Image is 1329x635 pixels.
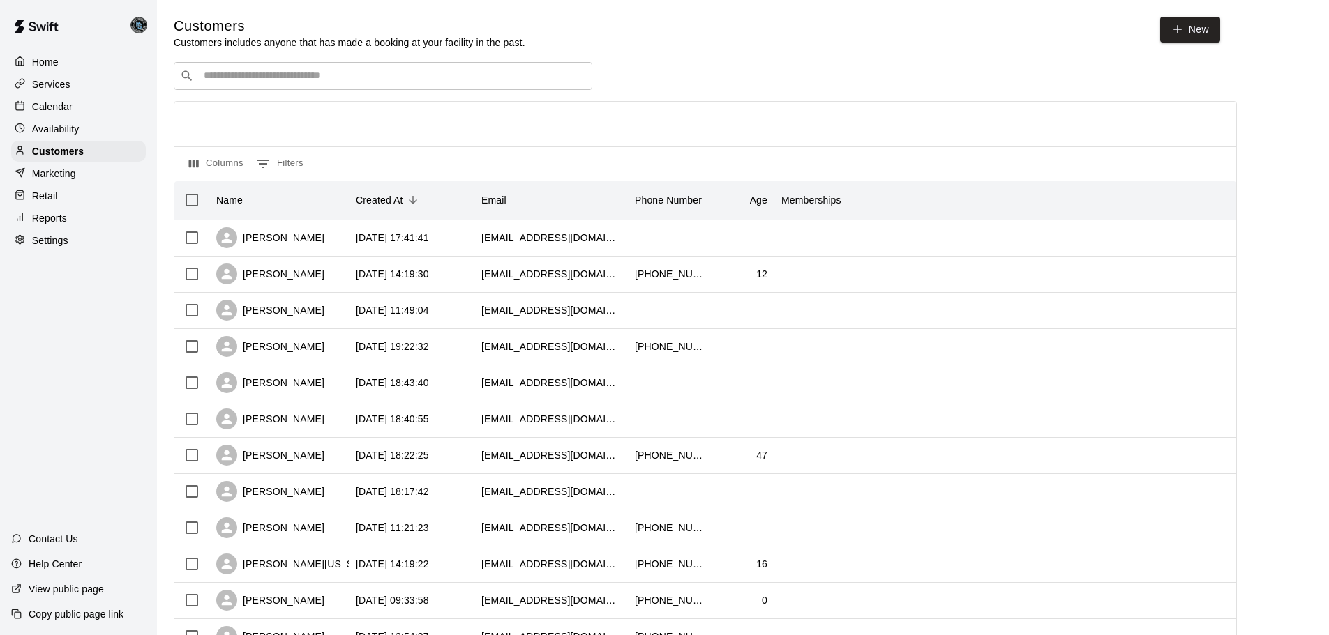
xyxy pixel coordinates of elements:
a: New [1160,17,1220,43]
div: 2025-09-08 11:21:23 [356,521,429,535]
button: Sort [403,190,423,210]
div: 16 [756,557,767,571]
div: tluikenrn@yahoo.com [481,376,621,390]
div: Created At [356,181,403,220]
img: Danny Lake [130,17,147,33]
div: 2025-09-21 14:19:30 [356,267,429,281]
p: Settings [32,234,68,247]
div: tbone320284@hotmail.com [481,412,621,426]
div: Age [750,181,767,220]
div: miles3192@gmail.com [481,557,621,571]
button: Show filters [253,153,307,175]
p: Marketing [32,167,76,181]
p: Availability [32,122,80,136]
p: View public page [29,582,104,596]
div: Email [481,181,506,220]
a: Reports [11,208,146,229]
div: +19132260959 [635,339,705,353]
div: +18167089772 [635,557,705,571]
a: Retail [11,185,146,206]
div: [PERSON_NAME][US_STATE] [216,553,380,574]
div: blegenza@yahoo.com [481,231,621,245]
div: Memberships [774,181,984,220]
div: [PERSON_NAME] [216,336,324,357]
div: 2025-09-08 18:17:42 [356,484,429,498]
a: Calendar [11,96,146,117]
div: 2025-09-23 17:41:41 [356,231,429,245]
div: +18163050153 [635,267,705,281]
p: Calendar [32,100,73,114]
div: 12 [756,267,767,281]
div: kristensteeves03@gmail.com [481,303,621,317]
a: Availability [11,118,146,139]
div: [PERSON_NAME] [216,408,324,429]
p: Help Center [29,557,82,571]
div: [PERSON_NAME] [216,227,324,248]
div: Name [209,181,349,220]
div: Search customers by name or email [174,62,592,90]
p: Contact Us [29,532,78,546]
p: Home [32,55,59,69]
a: Services [11,74,146,95]
button: Select columns [186,153,247,175]
p: Reports [32,211,67,225]
div: [PERSON_NAME] [216,263,324,284]
div: [PERSON_NAME] [216,300,324,321]
p: Services [32,77,70,91]
div: Email [474,181,628,220]
div: jebunten@gmail.com [481,521,621,535]
a: Settings [11,230,146,251]
div: d34821941@gmail.com [481,267,621,281]
div: Name [216,181,243,220]
div: Danny Lake [128,11,157,39]
div: 2025-09-09 19:22:32 [356,339,429,353]
div: Memberships [781,181,841,220]
p: Customers includes anyone that has made a booking at your facility in the past. [174,36,525,49]
div: 2025-09-08 18:22:25 [356,448,429,462]
div: +18168633225 [635,521,705,535]
p: Customers [32,144,84,158]
div: 2025-09-07 14:19:22 [356,557,429,571]
div: [PERSON_NAME] [216,590,324,611]
div: jmcginnis1978@gmail.com [481,448,621,462]
div: 2025-09-11 11:49:04 [356,303,429,317]
div: [PERSON_NAME] [216,372,324,393]
div: 2025-09-09 18:43:40 [356,376,429,390]
a: Customers [11,141,146,162]
div: susanandjosh@gmail.com [481,484,621,498]
div: 2025-09-04 09:33:58 [356,593,429,607]
div: +17852189816 [635,448,705,462]
div: +14054829212 [635,593,705,607]
h5: Customers [174,17,525,36]
div: bsittig3@gmail.com [481,339,621,353]
a: Home [11,52,146,72]
div: josietofpi14@gmail.com [481,593,621,607]
div: 47 [756,448,767,462]
div: [PERSON_NAME] [216,481,324,502]
div: 0 [762,593,767,607]
a: Marketing [11,163,146,184]
div: [PERSON_NAME] [216,445,324,466]
div: Phone Number [628,181,712,220]
div: Phone Number [635,181,702,220]
p: Retail [32,189,58,203]
div: Age [712,181,774,220]
div: [PERSON_NAME] [216,517,324,538]
div: Created At [349,181,474,220]
p: Copy public page link [29,607,123,621]
div: 2025-09-09 18:40:55 [356,412,429,426]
